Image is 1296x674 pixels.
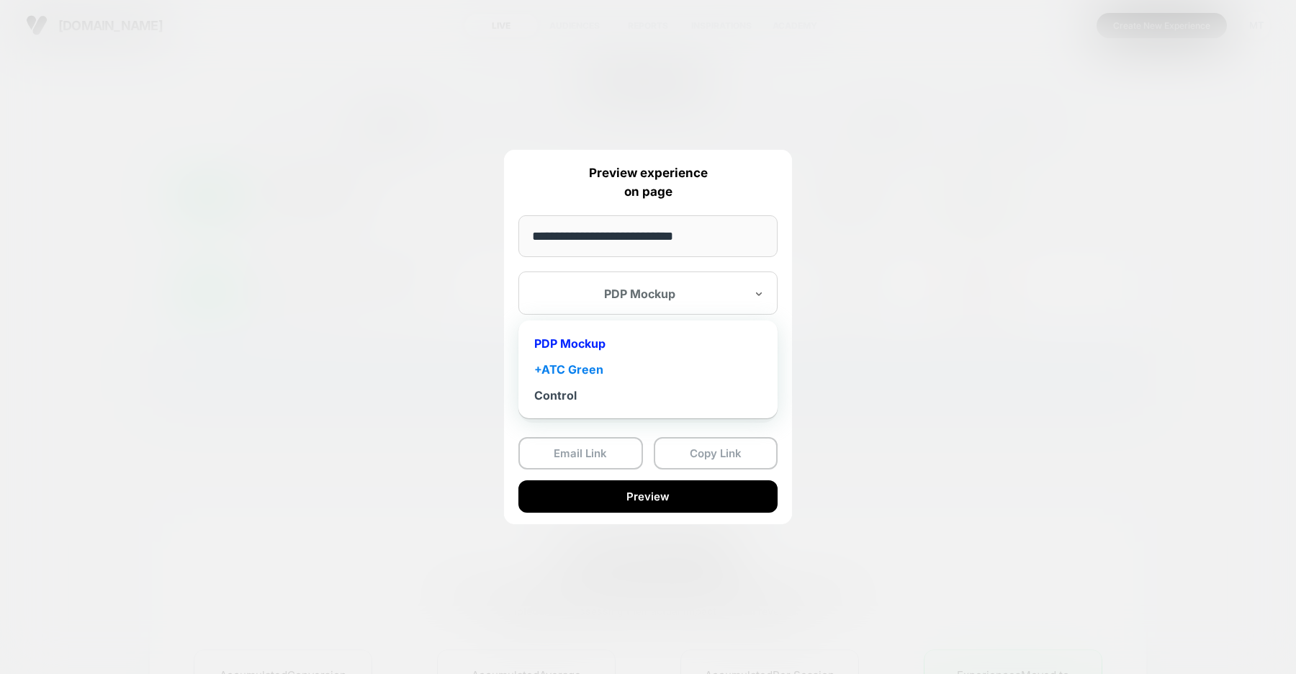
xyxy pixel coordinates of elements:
button: Email Link [518,437,643,469]
p: Preview experience on page [518,164,778,201]
button: Preview [518,480,778,513]
button: Copy Link [654,437,778,469]
div: PDP Mockup [526,331,770,356]
div: Control [526,382,770,408]
div: +ATC Green [526,356,770,382]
